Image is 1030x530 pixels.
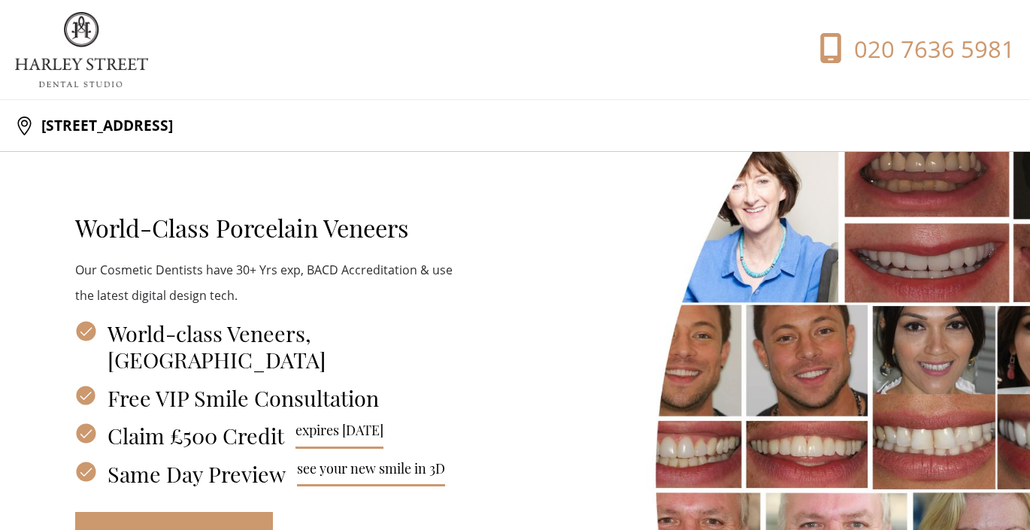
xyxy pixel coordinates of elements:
[297,461,445,487] span: see your new smile in 3D
[775,33,1015,66] a: 020 7636 5981
[75,461,455,487] h3: Same Day Preview
[75,214,455,243] h2: World-Class Porcelain Veneers
[75,320,455,372] h3: World-class Veneers, [GEOGRAPHIC_DATA]
[75,385,455,411] h3: Free VIP Smile Consultation
[75,258,455,308] p: Our Cosmetic Dentists have 30+ Yrs exp, BACD Accreditation & use the latest digital design tech.
[75,422,455,449] h3: Claim £500 Credit
[34,111,173,141] p: [STREET_ADDRESS]
[15,12,148,87] img: logo.png
[295,422,383,449] span: expires [DATE]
